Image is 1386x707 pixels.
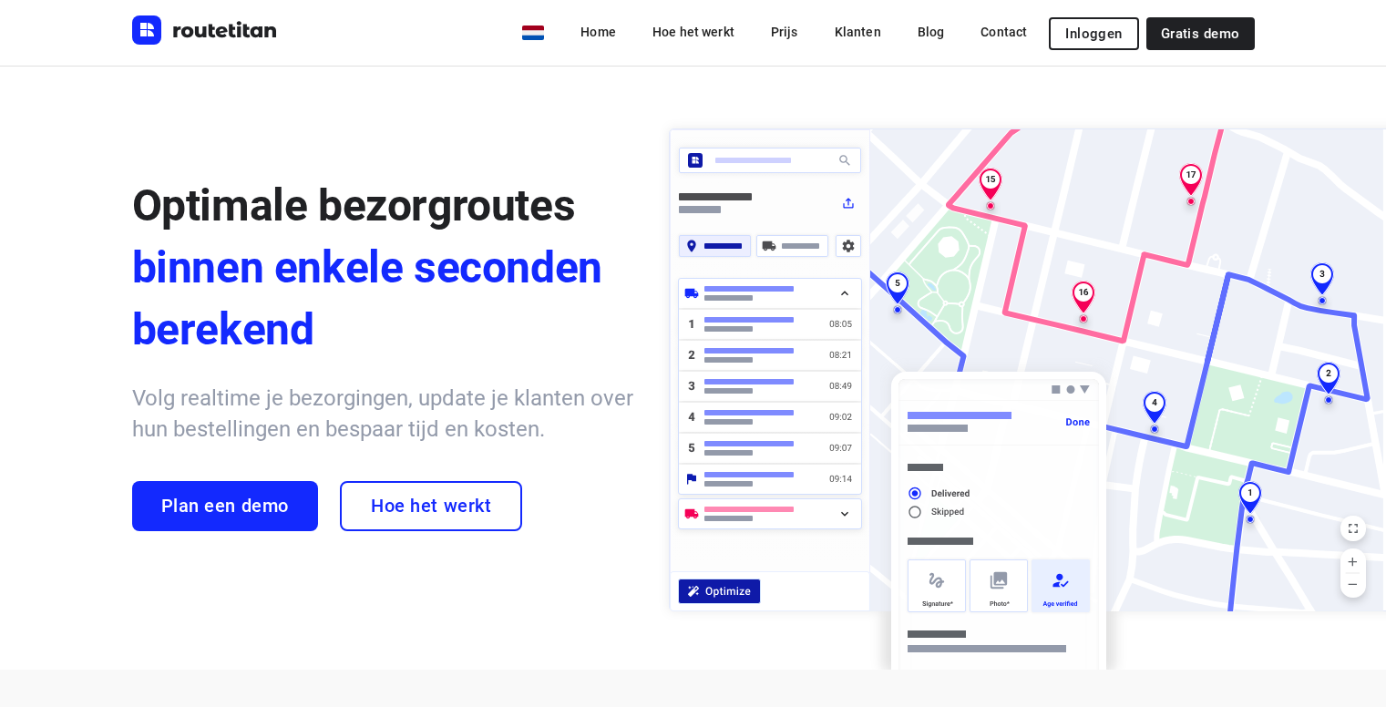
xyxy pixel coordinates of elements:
[756,15,813,48] a: Prijs
[132,15,278,45] img: Routetitan logo
[1049,17,1138,50] button: Inloggen
[1161,26,1240,41] span: Gratis demo
[820,15,896,48] a: Klanten
[966,15,1042,48] a: Contact
[132,237,633,361] span: binnen enkele seconden berekend
[132,481,318,531] a: Plan een demo
[132,15,278,49] a: Routetitan
[638,15,749,48] a: Hoe het werkt
[340,481,522,531] a: Hoe het werkt
[903,15,960,48] a: Blog
[132,179,576,231] span: Optimale bezorgroutes
[132,383,633,445] h6: Volg realtime je bezorgingen, update je klanten over hun bestellingen en bespaar tijd en kosten.
[566,15,631,48] a: Home
[1065,26,1122,41] span: Inloggen
[371,496,491,517] span: Hoe het werkt
[161,496,289,517] span: Plan een demo
[1146,17,1255,50] a: Gratis demo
